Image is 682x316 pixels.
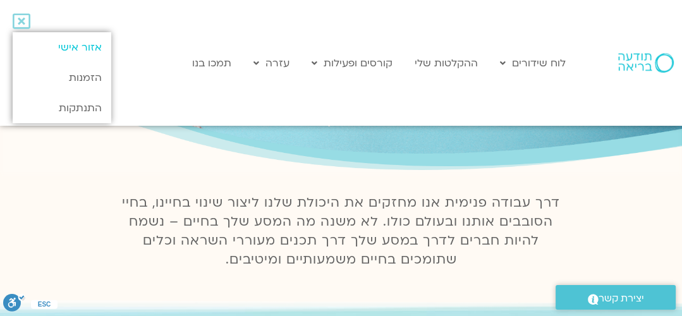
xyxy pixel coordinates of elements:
a: עזרה [247,51,296,75]
a: התנתקות [13,93,111,123]
p: דרך עבודה פנימית אנו מחזקים את היכולת שלנו ליצור שינוי בחיינו, בחיי הסובבים אותנו ובעולם כולו. לא... [115,193,568,269]
a: אזור אישי [13,32,111,63]
img: תודעה בריאה [618,53,674,72]
span: יצירת קשר [599,290,644,307]
a: תמכו בנו [186,51,238,75]
a: לוח שידורים [494,51,572,75]
a: ההקלטות שלי [408,51,484,75]
a: יצירת קשר [556,285,676,310]
a: הזמנות [13,63,111,93]
a: קורסים ופעילות [305,51,399,75]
